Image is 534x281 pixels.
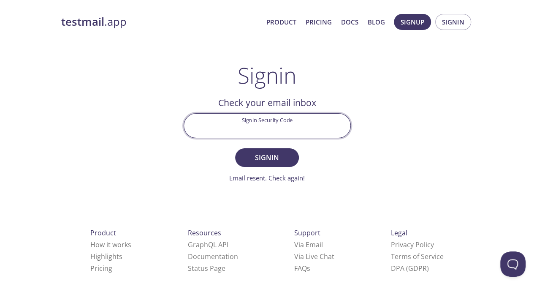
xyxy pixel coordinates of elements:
a: Docs [341,16,358,27]
button: Signin [435,14,471,30]
a: Documentation [188,252,238,261]
span: Legal [391,228,407,237]
span: Product [90,228,116,237]
a: Pricing [90,264,112,273]
a: Highlights [90,252,122,261]
a: Pricing [306,16,332,27]
span: Signin [442,16,464,27]
a: Status Page [188,264,225,273]
h1: Signin [238,63,296,88]
span: Signup [401,16,424,27]
strong: testmail [61,14,104,29]
a: Via Live Chat [294,252,334,261]
a: testmail.app [61,15,260,29]
a: How it works [90,240,131,249]
a: Privacy Policy [391,240,434,249]
span: s [307,264,310,273]
a: DPA (GDPR) [391,264,429,273]
a: Via Email [294,240,323,249]
a: Terms of Service [391,252,444,261]
a: Product [266,16,296,27]
button: Signup [394,14,431,30]
a: Email resent. Check again! [229,174,305,182]
a: FAQ [294,264,310,273]
h2: Check your email inbox [184,95,351,110]
iframe: Help Scout Beacon - Open [500,251,526,277]
span: Resources [188,228,221,237]
span: Support [294,228,320,237]
span: Signin [244,152,289,164]
button: Signin [235,148,298,167]
a: Blog [368,16,385,27]
a: GraphQL API [188,240,228,249]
